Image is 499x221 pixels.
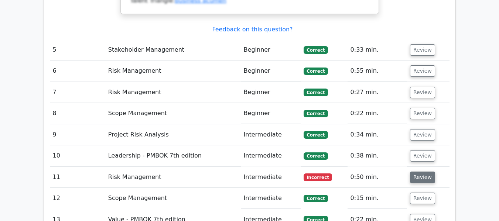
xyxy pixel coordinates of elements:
td: Beginner [241,82,301,103]
span: Correct [304,110,328,117]
button: Review [410,193,435,204]
span: Correct [304,195,328,202]
td: Risk Management [105,167,241,188]
td: 0:34 min. [348,124,407,145]
td: Intermediate [241,188,301,209]
td: 0:22 min. [348,103,407,124]
td: Intermediate [241,124,301,145]
td: 5 [50,39,105,61]
td: 6 [50,61,105,82]
td: 0:33 min. [348,39,407,61]
td: 7 [50,82,105,103]
td: 8 [50,103,105,124]
td: 0:15 min. [348,188,407,209]
td: Intermediate [241,167,301,188]
span: Correct [304,46,328,53]
button: Review [410,129,435,141]
td: Intermediate [241,145,301,166]
span: Correct [304,89,328,96]
span: Correct [304,131,328,138]
button: Review [410,172,435,183]
button: Review [410,44,435,56]
button: Review [410,150,435,162]
td: Beginner [241,39,301,61]
td: 9 [50,124,105,145]
button: Review [410,108,435,119]
td: 0:50 min. [348,167,407,188]
td: Scope Management [105,103,241,124]
td: Beginner [241,61,301,82]
td: 0:55 min. [348,61,407,82]
td: 10 [50,145,105,166]
td: Leadership - PMBOK 7th edition [105,145,241,166]
td: Risk Management [105,61,241,82]
a: Feedback on this question? [212,26,293,33]
td: Project Risk Analysis [105,124,241,145]
span: Correct [304,68,328,75]
td: 12 [50,188,105,209]
button: Review [410,65,435,77]
button: Review [410,87,435,98]
td: 0:38 min. [348,145,407,166]
td: Beginner [241,103,301,124]
td: 0:27 min. [348,82,407,103]
span: Incorrect [304,173,332,181]
td: Stakeholder Management [105,39,241,61]
td: Risk Management [105,82,241,103]
td: 11 [50,167,105,188]
span: Correct [304,152,328,160]
td: Scope Management [105,188,241,209]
